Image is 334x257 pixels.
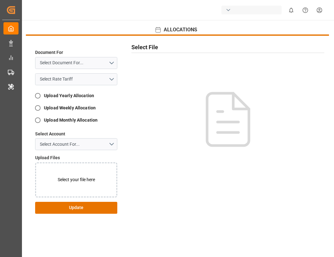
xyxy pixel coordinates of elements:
[40,141,80,148] span: Select Account For...
[35,162,117,197] label: Select your file here​
[35,138,117,150] button: open menu
[44,118,98,123] strong: Upload Monthly Allocation​
[35,73,117,85] button: open menu
[35,57,117,69] button: open menu
[40,76,73,82] span: Select Rate Tariff
[161,26,200,34] span: ALLOCATIONS
[40,60,83,66] span: Select Document For...
[26,24,329,36] button: ALLOCATIONS
[35,90,117,126] div: allocations
[131,43,324,51] h2: Select File
[35,49,63,56] label: Document For
[35,202,117,214] button: Update
[284,3,298,17] button: show 0 new notifications
[298,3,312,17] button: Help Center
[35,131,65,137] label: Select Account
[35,155,60,161] label: Upload Files
[44,93,94,98] strong: Upload Yearly Allocation​
[44,105,96,110] strong: Upload Weekly Allocation​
